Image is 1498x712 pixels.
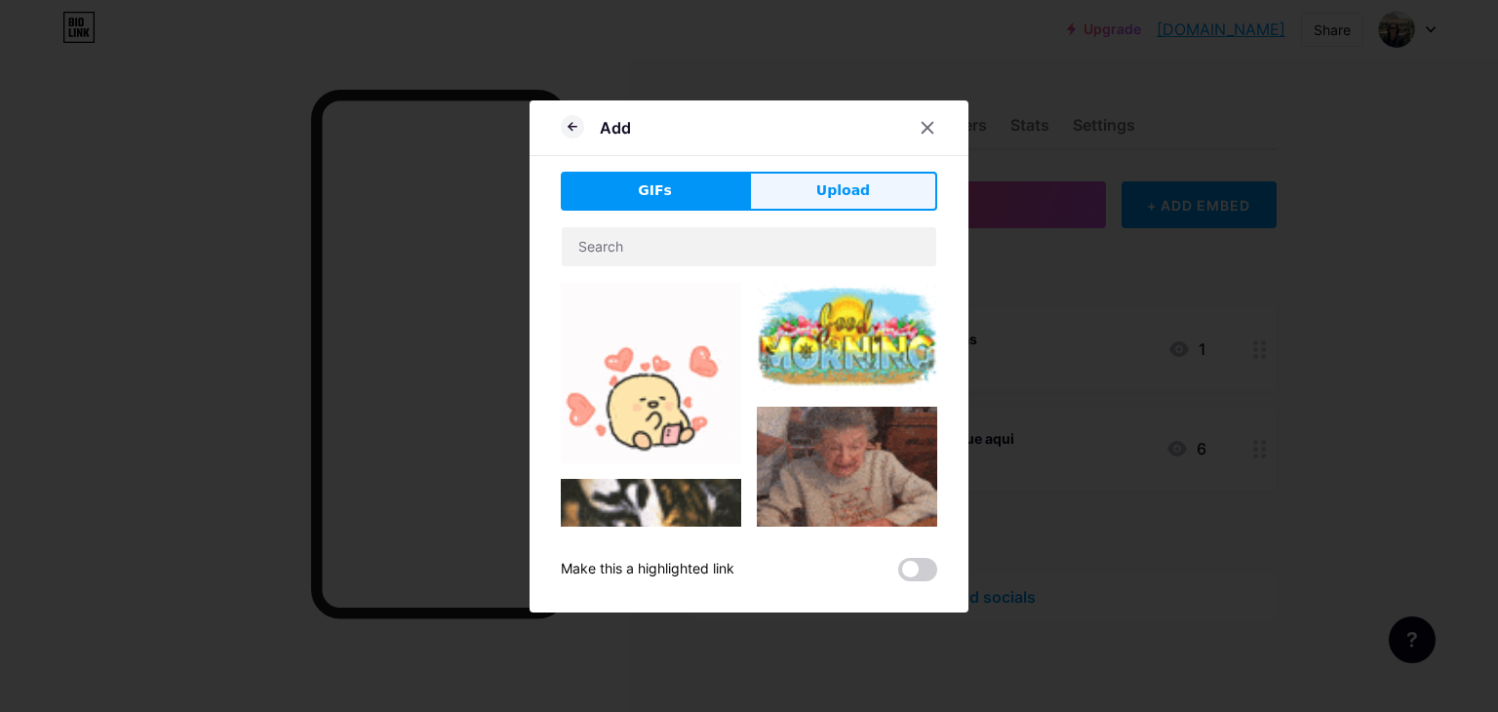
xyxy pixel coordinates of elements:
[757,283,937,391] img: Gihpy
[757,407,937,573] img: Gihpy
[561,558,734,581] div: Make this a highlighted link
[561,172,749,211] button: GIFs
[600,116,631,139] div: Add
[638,180,672,201] span: GIFs
[816,180,870,201] span: Upload
[561,283,741,463] img: Gihpy
[562,227,936,266] input: Search
[749,172,937,211] button: Upload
